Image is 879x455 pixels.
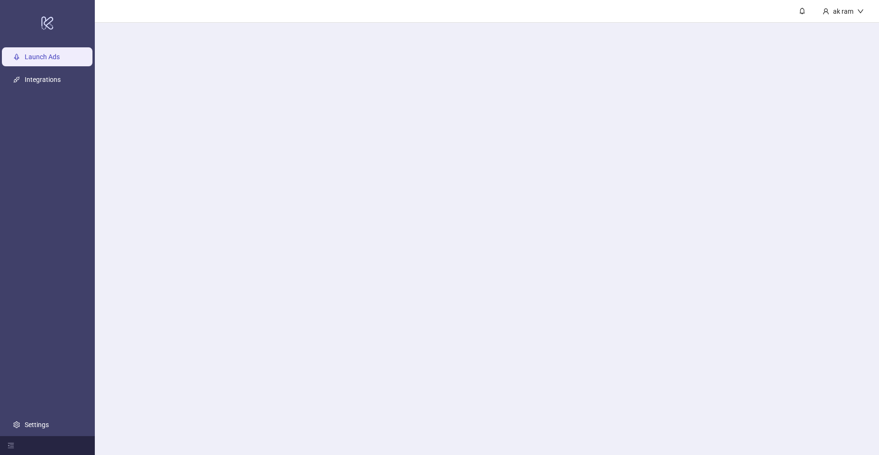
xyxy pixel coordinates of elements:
[829,6,857,17] div: ak ram
[823,8,829,15] span: user
[857,8,864,15] span: down
[8,442,14,449] span: menu-fold
[25,421,49,428] a: Settings
[25,76,61,83] a: Integrations
[799,8,806,14] span: bell
[25,53,60,61] a: Launch Ads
